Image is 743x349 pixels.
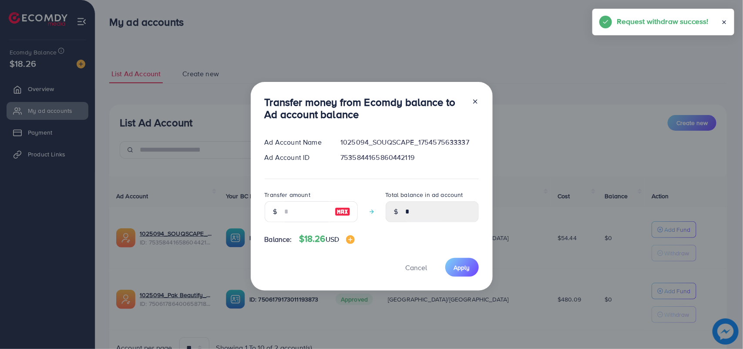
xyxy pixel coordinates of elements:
[395,258,438,277] button: Cancel
[386,190,463,199] label: Total balance in ad account
[265,96,465,121] h3: Transfer money from Ecomdy balance to Ad account balance
[333,137,485,147] div: 1025094_SOUQSCAPE_1754575633337
[258,152,334,163] div: Ad Account ID
[454,263,470,272] span: Apply
[265,234,292,244] span: Balance:
[617,16,709,27] h5: Request withdraw success!
[258,137,334,147] div: Ad Account Name
[326,234,339,244] span: USD
[265,190,310,199] label: Transfer amount
[445,258,479,277] button: Apply
[335,207,350,217] img: image
[299,234,355,244] h4: $18.26
[346,235,355,244] img: image
[406,263,427,272] span: Cancel
[333,152,485,163] div: 7535844165860442119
